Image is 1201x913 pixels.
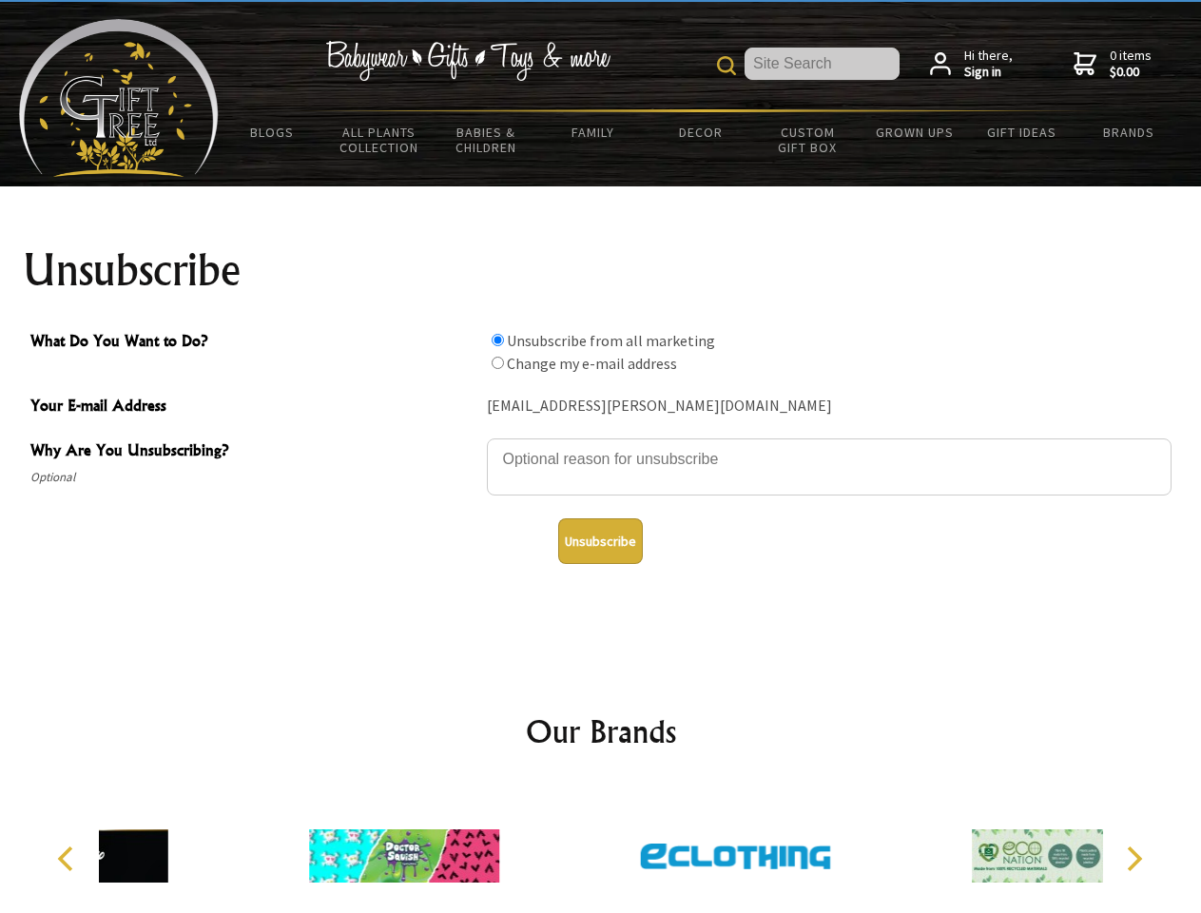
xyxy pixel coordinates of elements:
[647,112,754,152] a: Decor
[48,838,89,880] button: Previous
[1074,48,1152,81] a: 0 items$0.00
[745,48,900,80] input: Site Search
[754,112,862,167] a: Custom Gift Box
[433,112,540,167] a: Babies & Children
[19,19,219,177] img: Babyware - Gifts - Toys and more...
[507,331,715,350] label: Unsubscribe from all marketing
[492,334,504,346] input: What Do You Want to Do?
[1075,112,1183,152] a: Brands
[325,41,610,81] img: Babywear - Gifts - Toys & more
[487,438,1172,495] textarea: Why Are You Unsubscribing?
[1110,64,1152,81] strong: $0.00
[30,466,477,489] span: Optional
[23,247,1179,293] h1: Unsubscribe
[219,112,326,152] a: BLOGS
[558,518,643,564] button: Unsubscribe
[861,112,968,152] a: Grown Ups
[930,48,1013,81] a: Hi there,Sign in
[507,354,677,373] label: Change my e-mail address
[717,56,736,75] img: product search
[492,357,504,369] input: What Do You Want to Do?
[964,48,1013,81] span: Hi there,
[1110,47,1152,81] span: 0 items
[30,394,477,421] span: Your E-mail Address
[38,709,1164,754] h2: Our Brands
[1113,838,1154,880] button: Next
[540,112,648,152] a: Family
[30,438,477,466] span: Why Are You Unsubscribing?
[487,392,1172,421] div: [EMAIL_ADDRESS][PERSON_NAME][DOMAIN_NAME]
[326,112,434,167] a: All Plants Collection
[968,112,1075,152] a: Gift Ideas
[30,329,477,357] span: What Do You Want to Do?
[964,64,1013,81] strong: Sign in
